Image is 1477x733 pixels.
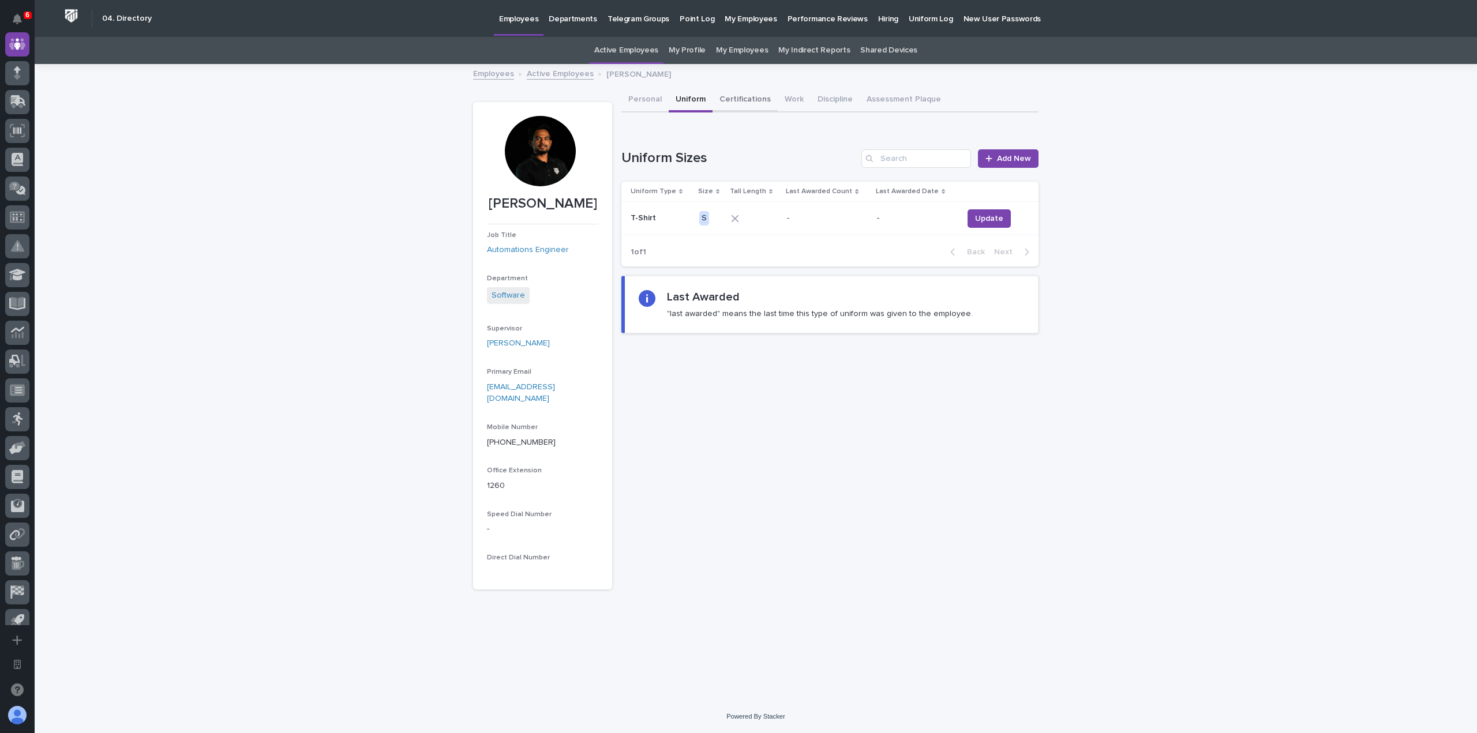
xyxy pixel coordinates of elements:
a: My Indirect Reports [778,37,850,64]
button: Work [778,88,811,112]
a: [PHONE_NUMBER] [487,438,556,446]
p: T-Shirt [631,211,658,223]
button: Open support chat [5,678,29,702]
p: Last Awarded Date [876,185,939,198]
span: Mobile Number [487,424,538,431]
p: [PERSON_NAME] [487,196,598,212]
span: Pylon [115,214,140,223]
span: Onboarding Call [84,146,147,157]
a: Employees [473,66,514,80]
span: Direct Dial Number [487,554,550,561]
span: Back [960,248,985,256]
button: Assessment Plaque [860,88,948,112]
a: Active Employees [527,66,594,80]
div: S [699,211,709,225]
h2: Last Awarded [667,290,740,304]
button: Add a new app... [5,628,29,652]
div: 📖 [12,147,21,156]
img: Workspace Logo [61,5,82,27]
a: Software [492,290,525,302]
h2: 04. Directory [102,14,152,24]
a: Active Employees [594,37,658,64]
button: Back [941,247,989,257]
button: Update [968,209,1011,228]
p: 1260 [487,480,598,492]
p: 1 of 1 [621,238,655,266]
button: Personal [621,88,669,112]
img: 1736555164131-43832dd5-751b-4058-ba23-39d91318e5a0 [12,179,32,200]
a: Powered byPylon [81,213,140,223]
span: Speed Dial Number [487,511,552,518]
button: Discipline [811,88,860,112]
div: 🔗 [72,147,81,156]
span: Help Docs [23,146,63,157]
a: 📖Help Docs [7,141,68,162]
a: Shared Devices [860,37,917,64]
span: Office Extension [487,467,542,474]
p: Welcome 👋 [12,46,210,65]
p: Size [698,185,713,198]
img: Stacker [12,12,35,35]
span: Next [994,248,1019,256]
tr: T-ShirtT-Shirt S-- -Update [621,202,1039,235]
p: How can we help? [12,65,210,83]
a: [PERSON_NAME] [487,337,550,349]
span: Add New [997,155,1031,163]
button: Certifications [713,88,778,112]
p: Tall Length [730,185,766,198]
button: Next [989,247,1039,257]
a: My Profile [669,37,706,64]
a: Automations Engineer [487,244,569,256]
p: - [877,213,954,223]
span: Update [975,213,1003,224]
p: "last awarded" means the last time this type of uniform was given to the employee. [667,309,973,319]
span: Supervisor [487,325,522,332]
div: Notifications6 [14,14,29,32]
button: Uniform [669,88,713,112]
h1: Uniform Sizes [621,150,857,167]
a: [EMAIL_ADDRESS][DOMAIN_NAME] [487,383,555,403]
a: 🔗Onboarding Call [68,141,152,162]
button: users-avatar [5,703,29,727]
a: Powered By Stacker [726,713,785,720]
input: Search [861,149,971,168]
p: - [787,211,792,223]
button: Start new chat [196,182,210,196]
p: - [487,523,598,535]
span: Department [487,275,528,282]
p: Uniform Type [631,185,676,198]
button: Notifications [5,7,29,31]
p: 6 [25,11,29,19]
a: My Employees [716,37,768,64]
span: Job Title [487,232,516,239]
button: Open workspace settings [5,652,29,676]
p: Last Awarded Count [786,185,852,198]
a: Add New [978,149,1039,168]
p: [PERSON_NAME] [606,67,671,80]
span: Primary Email [487,369,531,375]
div: Start new chat [39,179,189,190]
div: We're offline, we will be back soon! [39,190,162,200]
